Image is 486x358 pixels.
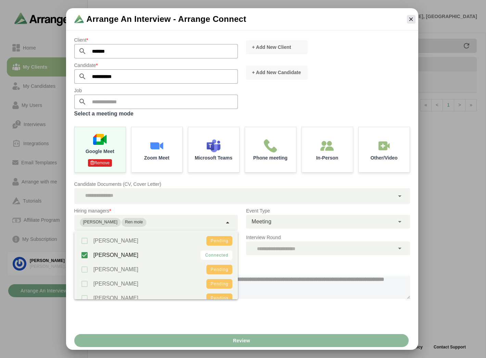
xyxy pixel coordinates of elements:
p: Interview Round [246,233,410,242]
label: Select a meeting mode [74,109,410,119]
p: Phone meeting [253,155,287,160]
span: + Add New Candidate [252,69,301,76]
p: Zoom Meet [144,155,169,160]
p: Microsoft Teams [195,155,232,160]
span: Meeting [252,217,271,226]
p: Client [74,36,238,44]
img: In-Person [320,139,334,153]
button: Connected [201,250,232,260]
p: Remove Authentication [88,159,112,167]
img: Zoom Meet [150,139,164,153]
button: + Add New Candidate [246,66,308,80]
p: Candidate [74,61,238,69]
p: Candidate Documents (CV, Cover Letter) [74,180,410,188]
p: Note from Recruiter (Optional - visible to candidate only) [74,263,410,272]
span: [PERSON_NAME] [93,248,139,262]
div: [PERSON_NAME] [83,219,118,226]
span: + Add New Client [252,44,291,51]
span: Connected [205,252,228,258]
button: + Add New Client [246,40,308,54]
p: Google Meet [86,149,114,154]
div: Ren mole [125,219,143,226]
p: In-Person [316,155,338,160]
img: Phone meeting [264,139,277,153]
p: Event Type [246,207,410,215]
span: Arrange an Interview - Arrange Connect [87,14,246,25]
img: In-Person [377,139,391,153]
img: Google Meet [93,133,107,146]
p: Hiring managers [74,207,238,215]
p: Other/Video [370,155,397,160]
p: Job [74,86,238,95]
img: Microsoft Teams [207,139,220,153]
